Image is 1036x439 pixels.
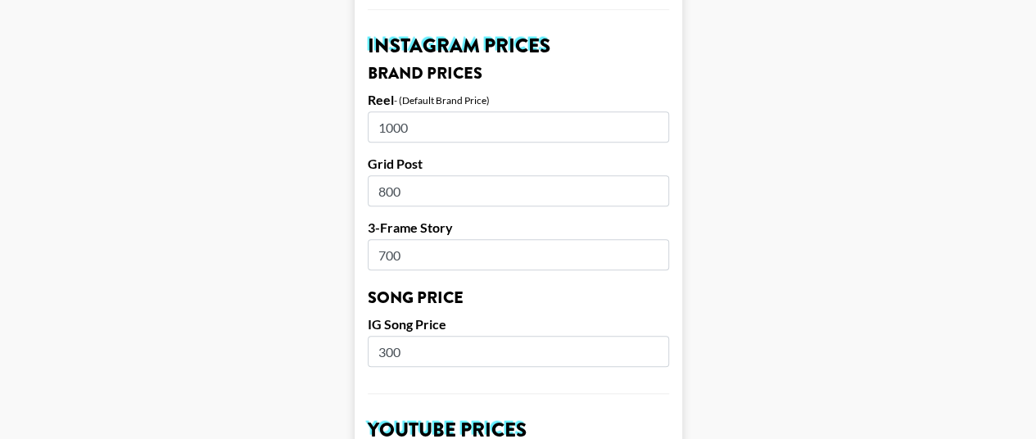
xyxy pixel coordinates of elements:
[368,316,669,333] label: IG Song Price
[394,94,490,106] div: - (Default Brand Price)
[368,92,394,108] label: Reel
[368,66,669,82] h3: Brand Prices
[368,219,669,236] label: 3-Frame Story
[368,290,669,306] h3: Song Price
[368,36,669,56] h2: Instagram Prices
[368,156,669,172] label: Grid Post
